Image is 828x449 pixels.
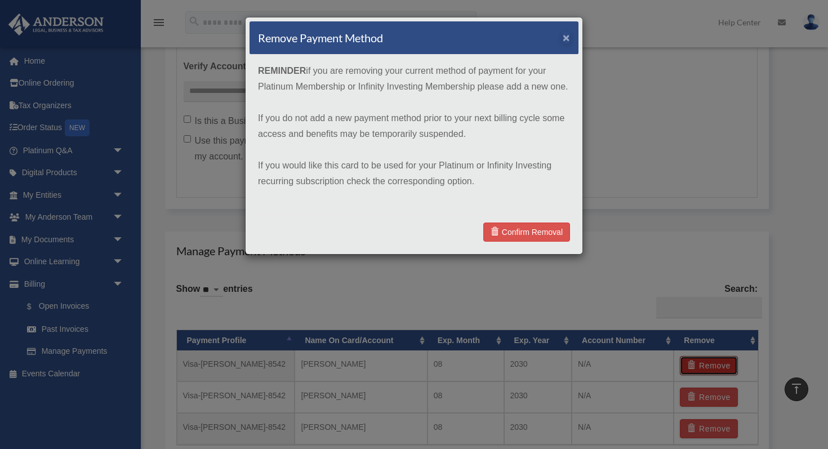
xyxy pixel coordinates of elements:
a: Confirm Removal [483,223,570,242]
strong: REMINDER [258,66,306,75]
button: × [563,32,570,43]
div: if you are removing your current method of payment for your Platinum Membership or Infinity Inves... [250,55,578,214]
p: If you do not add a new payment method prior to your next billing cycle some access and benefits ... [258,110,570,142]
p: If you would like this card to be used for your Platinum or Infinity Investing recurring subscrip... [258,158,570,189]
h4: Remove Payment Method [258,30,383,46]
